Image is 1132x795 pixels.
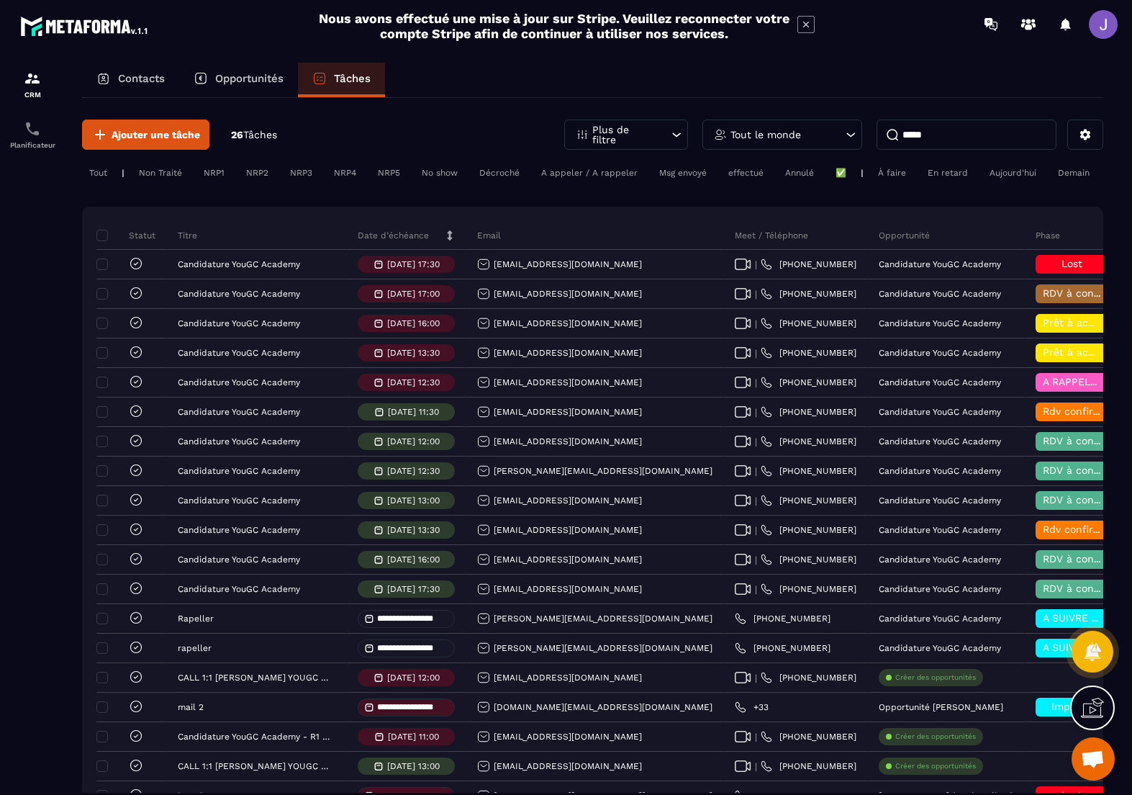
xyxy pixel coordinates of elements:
p: [DATE] 12:00 [387,436,440,446]
div: Non Traité [132,164,189,181]
p: Candidature YouGC Academy [879,348,1001,358]
p: Candidature YouGC Academy [879,466,1001,476]
p: Candidature YouGC Academy [178,377,300,387]
p: [DATE] 17:00 [387,289,440,299]
p: [DATE] 16:00 [387,554,440,565]
p: Candidature YouGC Academy [178,554,300,565]
p: 26 [231,128,277,142]
p: Contacts [118,72,165,85]
span: A SUIVRE ⏳ [1043,612,1104,624]
p: Créer des opportunités [895,761,976,771]
p: Opportunité [879,230,930,241]
p: Candidature YouGC Academy [879,436,1001,446]
img: scheduler [24,120,41,138]
a: [PHONE_NUMBER] [761,760,856,772]
div: Décroché [472,164,527,181]
p: Candidature YouGC Academy [879,259,1001,269]
p: Candidature YouGC Academy [879,525,1001,535]
p: Tout le monde [730,130,801,140]
span: Lost [1061,258,1082,269]
a: [PHONE_NUMBER] [735,613,830,624]
div: Aujourd'hui [982,164,1043,181]
a: [PHONE_NUMBER] [761,731,856,742]
div: NRP5 [371,164,407,181]
p: Date d’échéance [358,230,429,241]
p: Candidature YouGC Academy [879,289,1001,299]
p: mail 2 [178,702,204,712]
p: [DATE] 12:30 [387,377,440,387]
p: [DATE] 11:00 [388,732,439,742]
p: Rapeller [178,614,214,624]
p: [DATE] 13:00 [387,761,440,771]
div: A appeler / A rappeler [534,164,645,181]
div: NRP3 [283,164,320,181]
p: Candidature YouGC Academy [879,614,1001,624]
img: logo [20,13,150,39]
a: [PHONE_NUMBER] [761,259,856,270]
p: Candidature YouGC Academy [178,407,300,417]
span: | [755,407,757,418]
p: Candidature YouGC Academy [178,318,300,328]
p: [DATE] 11:30 [388,407,439,417]
a: Tâches [298,63,385,97]
p: Candidature YouGC Academy [178,436,300,446]
a: [PHONE_NUMBER] [735,642,830,654]
h2: Nous avons effectué une mise à jour sur Stripe. Veuillez reconnecter votre compte Stripe afin de ... [318,11,790,41]
p: Planificateur [4,141,61,149]
div: effectué [721,164,771,181]
span: A SUIVRE ⏳ [1043,642,1104,653]
a: Contacts [82,63,179,97]
p: Créer des opportunités [895,673,976,683]
span: | [755,436,757,447]
div: NRP2 [239,164,276,181]
a: [PHONE_NUMBER] [761,554,856,565]
div: ✅ [828,164,853,181]
span: | [755,348,757,359]
span: Tâches [243,129,277,140]
div: No show [415,164,465,181]
a: [PHONE_NUMBER] [761,465,856,477]
div: Annulé [778,164,821,181]
p: [DATE] 13:30 [387,348,440,358]
a: Opportunités [179,63,298,97]
a: [PHONE_NUMBER] [761,672,856,683]
p: | [861,168,864,178]
p: Candidature YouGC Academy [178,584,300,594]
p: Candidature YouGC Academy - R1 Reprogrammé [178,732,332,742]
div: Msg envoyé [652,164,714,181]
p: [DATE] 13:00 [387,495,440,506]
p: Meet / Téléphone [735,230,808,241]
span: | [755,554,757,565]
p: rapeller [178,643,212,653]
p: Candidature YouGC Academy [879,584,1001,594]
span: Prêt à acheter 🎰 [1043,346,1131,358]
a: [PHONE_NUMBER] [761,347,856,359]
p: Candidature YouGC Academy [879,377,1001,387]
p: [DATE] 12:00 [387,673,440,683]
div: Demain [1051,164,1097,181]
p: Candidature YouGC Academy [178,348,300,358]
a: +33 [735,701,769,713]
p: Candidature YouGC Academy [879,643,1001,653]
span: | [755,673,757,683]
div: Tout [82,164,114,181]
button: Ajouter une tâche [82,120,209,150]
span: | [755,289,757,300]
p: Candidature YouGC Academy [178,495,300,506]
p: [DATE] 17:30 [387,584,440,594]
div: Ouvrir le chat [1072,737,1115,781]
span: | [755,732,757,742]
p: Candidature YouGC Academy [178,289,300,299]
p: Opportunité [PERSON_NAME] [879,702,1003,712]
p: Candidature YouGC Academy [879,407,1001,417]
p: Candidature YouGC Academy [879,318,1001,328]
span: | [755,259,757,270]
p: | [122,168,124,178]
p: Titre [178,230,197,241]
span: | [755,466,757,477]
span: | [755,525,757,536]
span: Prêt à acheter 🎰 [1043,317,1131,328]
span: | [755,495,757,506]
p: Candidature YouGC Academy [879,495,1001,506]
p: Candidature YouGC Academy [178,466,300,476]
